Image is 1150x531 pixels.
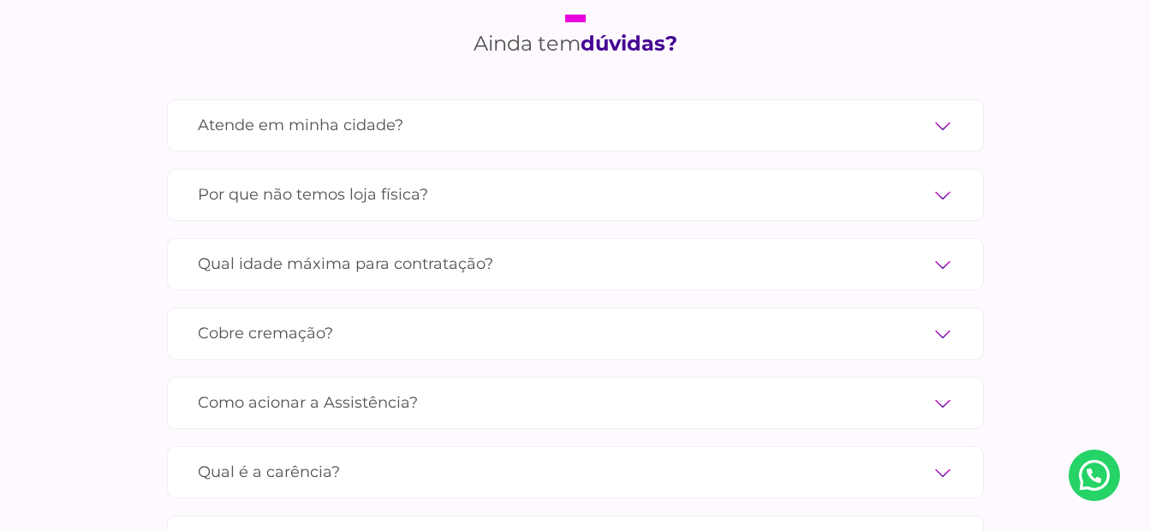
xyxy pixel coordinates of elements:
label: Atende em minha cidade? [198,110,953,140]
strong: dúvidas? [581,31,677,56]
label: Qual é a carência? [198,457,953,487]
label: Por que não temos loja física? [198,180,953,210]
label: Cobre cremação? [198,319,953,349]
a: Nosso Whatsapp [1069,450,1120,501]
label: Como acionar a Assistência? [198,388,953,418]
label: Qual idade máxima para contratação? [198,249,953,279]
h2: Ainda tem [474,15,677,57]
